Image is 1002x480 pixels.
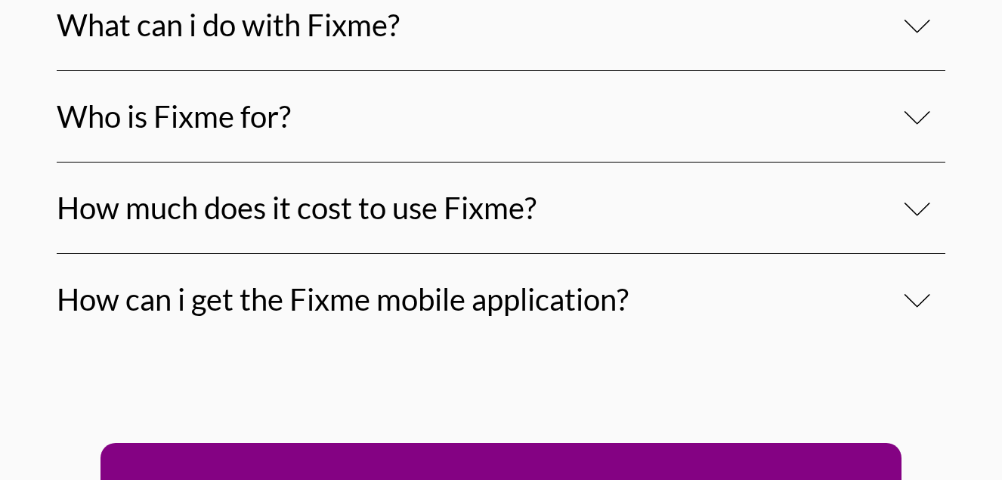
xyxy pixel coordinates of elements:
[904,109,930,126] img: down-arrow.png
[57,98,291,135] a: Who is Fixme for?
[904,292,930,309] img: down-arrow.png
[57,7,400,43] a: What can i do with Fixme?
[904,17,930,35] img: down-arrow.png
[57,281,629,317] a: How can i get the Fixme mobile application?
[57,190,537,226] a: How much does it cost to use Fixme?
[904,200,930,218] img: down-arrow.png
